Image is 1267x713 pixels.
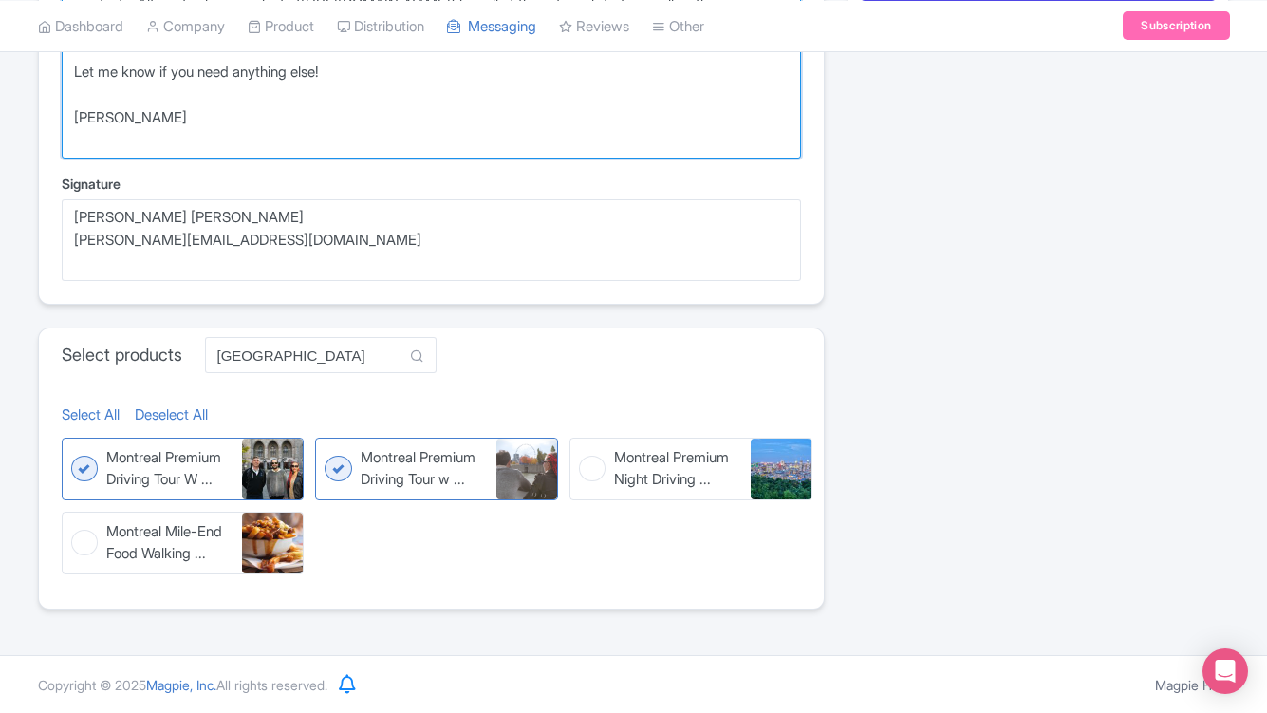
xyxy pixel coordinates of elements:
[242,439,303,499] img: Montreal Premium Driving Tour With Notre Dame Basilica
[106,521,234,564] span: Montreal Mile-End Food Walking Tour
[614,447,742,490] span: Montreal Premium Night Driving Tour
[1155,677,1230,693] a: Magpie Help
[1123,11,1229,40] a: Subscription
[146,677,216,693] span: Magpie, Inc.
[242,513,303,573] img: Montreal Mile-End Food Walking Tour
[62,404,120,426] a: Select All
[62,176,121,192] span: Signature
[205,337,437,373] input: Search products...
[496,439,557,499] img: Montreal Premium Driving Tour with AML Boat Cruise
[361,447,489,490] span: Montreal Premium Driving Tour with AML Boat Cruise
[1202,648,1248,694] div: Open Intercom Messenger
[751,439,811,499] img: Montreal Premium Night Driving Tour
[62,199,801,281] textarea: [PERSON_NAME] [PERSON_NAME] [PERSON_NAME][EMAIL_ADDRESS][DOMAIN_NAME]
[106,447,234,490] span: Montreal Premium Driving Tour With Notre Dame Basilica
[27,675,339,695] div: Copyright © 2025 All rights reserved.
[62,345,182,366] h3: Select products
[135,404,208,426] a: Deselect All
